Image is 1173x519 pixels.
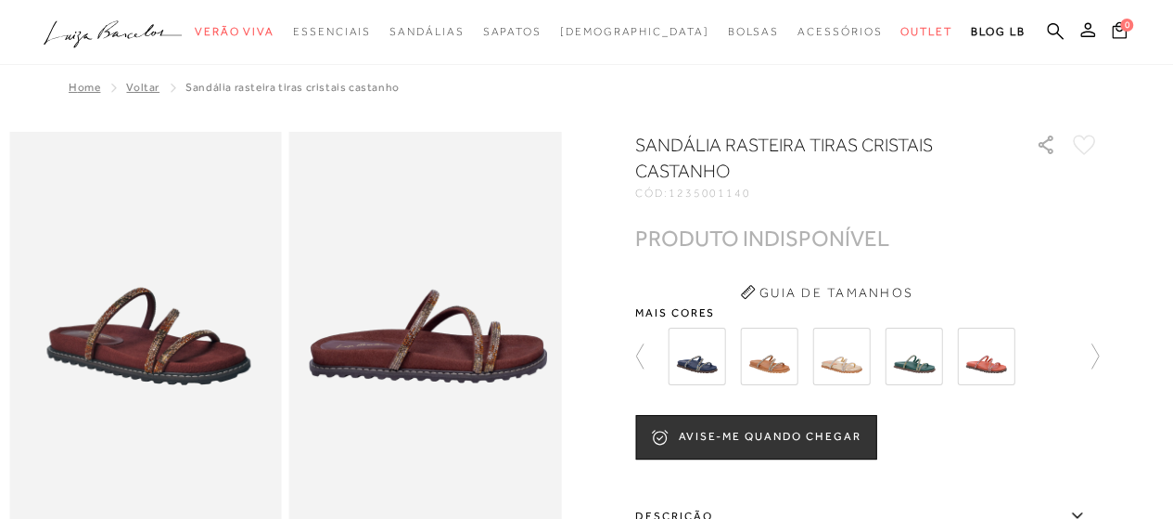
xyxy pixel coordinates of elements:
[727,15,779,49] a: noSubCategoriesText
[1120,19,1133,32] span: 0
[812,328,870,385] img: PAPETE DE TIRAS FINAS EM COURO DOURADO COM APLICAÇÃO DE CRISTAIS
[635,132,983,184] h1: Sandália rasteira tiras cristais castanho
[389,25,464,38] span: Sandálias
[389,15,464,49] a: noSubCategoriesText
[1106,20,1132,45] button: 0
[560,25,709,38] span: [DEMOGRAPHIC_DATA]
[195,25,274,38] span: Verão Viva
[733,278,919,307] button: Guia de Tamanhos
[957,328,1014,385] img: PAPETE DE TIRAS FINAS EM COURO VERMELHO CAIENA COM APLICAÇÃO DE CRISTAIS
[669,187,751,200] span: 1235001140
[482,15,541,49] a: noSubCategoriesText
[195,15,274,49] a: noSubCategoriesText
[293,25,371,38] span: Essenciais
[185,81,400,94] span: Sandália rasteira tiras cristais castanho
[727,25,779,38] span: Bolsas
[482,25,541,38] span: Sapatos
[797,15,882,49] a: noSubCategoriesText
[635,228,889,248] div: PRODUTO INDISPONÍVEL
[971,15,1025,49] a: BLOG LB
[293,15,371,49] a: noSubCategoriesText
[885,328,942,385] img: PAPETE DE TIRAS FINAS EM COURO VERDE ESMERALDA COM APLICAÇÃO DE CRISTAIS
[126,81,159,94] a: Voltar
[740,328,797,385] img: PAPETE DE TIRAS FINAS EM COURO CARAMELO COM APLICAÇÃO DE CRISTAIS
[635,415,876,460] button: AVISE-ME QUANDO CHEGAR
[635,307,1099,318] span: Mais cores
[971,25,1025,38] span: BLOG LB
[797,25,882,38] span: Acessórios
[69,81,100,94] a: Home
[560,15,709,49] a: noSubCategoriesText
[668,328,725,385] img: PAPETE DE TIRAS FINAS EM COURO AZUL NAVAL COM APLICAÇÃO DE CRISTAIS
[900,25,952,38] span: Outlet
[635,188,1006,199] div: CÓD:
[900,15,952,49] a: noSubCategoriesText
